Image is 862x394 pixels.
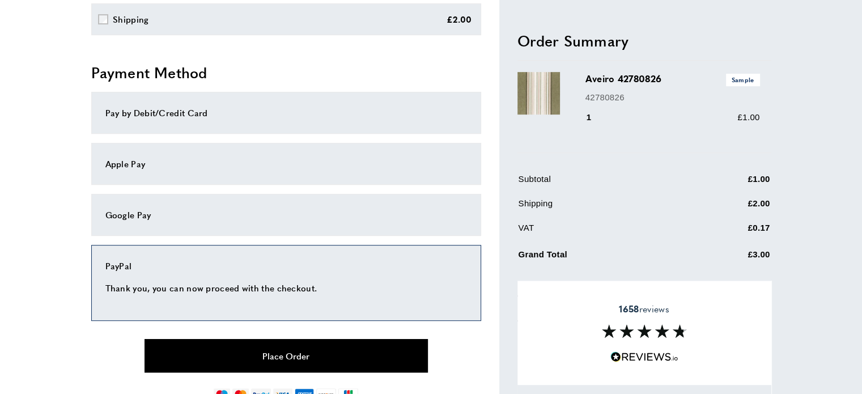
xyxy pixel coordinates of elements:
[602,324,687,338] img: Reviews section
[105,106,467,120] div: Pay by Debit/Credit Card
[519,173,691,195] td: Subtotal
[726,74,760,86] span: Sample
[610,351,678,362] img: Reviews.io 5 stars
[585,91,760,104] p: 42780826
[113,12,148,26] div: Shipping
[447,12,472,26] div: £2.00
[619,303,669,315] span: reviews
[692,222,770,244] td: £0.17
[737,113,759,122] span: £1.00
[105,281,467,295] p: Thank you, you can now proceed with the checkout.
[585,111,608,125] div: 1
[105,208,467,222] div: Google Pay
[145,339,428,372] button: Place Order
[519,246,691,270] td: Grand Total
[517,31,771,51] h2: Order Summary
[692,246,770,270] td: £3.00
[519,197,691,219] td: Shipping
[585,73,760,86] h3: Aveiro 42780826
[619,302,639,315] strong: 1658
[91,62,481,83] h2: Payment Method
[517,73,560,115] img: Aveiro 42780826
[519,222,691,244] td: VAT
[105,157,467,171] div: Apple Pay
[692,197,770,219] td: £2.00
[692,173,770,195] td: £1.00
[105,259,467,273] div: PayPal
